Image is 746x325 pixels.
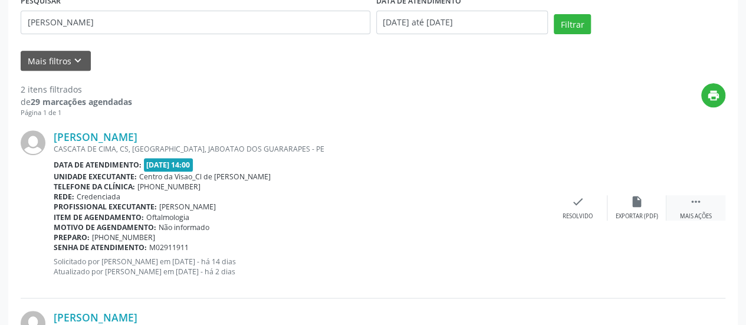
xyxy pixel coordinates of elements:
span: Oftalmologia [146,212,189,222]
i: insert_drive_file [630,195,643,208]
i:  [689,195,702,208]
span: [PHONE_NUMBER] [137,182,201,192]
b: Telefone da clínica: [54,182,135,192]
span: Credenciada [77,192,120,202]
span: [DATE] 14:00 [144,158,193,172]
div: Mais ações [680,212,712,221]
b: Data de atendimento: [54,160,142,170]
div: CASCATA DE CIMA, CS, [GEOGRAPHIC_DATA], JABOATAO DOS GUARARAPES - PE [54,144,548,154]
b: Profissional executante: [54,202,157,212]
div: Exportar (PDF) [616,212,658,221]
b: Motivo de agendamento: [54,222,156,232]
strong: 29 marcações agendadas [31,96,132,107]
i: keyboard_arrow_down [71,54,84,67]
b: Item de agendamento: [54,212,144,222]
img: img [21,130,45,155]
b: Rede: [54,192,74,202]
div: 2 itens filtrados [21,83,132,96]
span: Não informado [159,222,209,232]
div: Página 1 de 1 [21,108,132,118]
div: Resolvido [563,212,593,221]
button: Filtrar [554,14,591,34]
b: Unidade executante: [54,172,137,182]
a: [PERSON_NAME] [54,130,137,143]
span: Centro da Visao_Cl de [PERSON_NAME] [139,172,271,182]
i: check [571,195,584,208]
a: [PERSON_NAME] [54,311,137,324]
b: Preparo: [54,232,90,242]
b: Senha de atendimento: [54,242,147,252]
span: [PHONE_NUMBER] [92,232,155,242]
button: Mais filtroskeyboard_arrow_down [21,51,91,71]
input: Selecione um intervalo [376,11,548,34]
i: print [707,89,720,102]
div: de [21,96,132,108]
span: [PERSON_NAME] [159,202,216,212]
button: print [701,83,725,107]
span: M02911911 [149,242,189,252]
input: Nome, código do beneficiário ou CPF [21,11,370,34]
p: Solicitado por [PERSON_NAME] em [DATE] - há 14 dias Atualizado por [PERSON_NAME] em [DATE] - há 2... [54,257,548,277]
